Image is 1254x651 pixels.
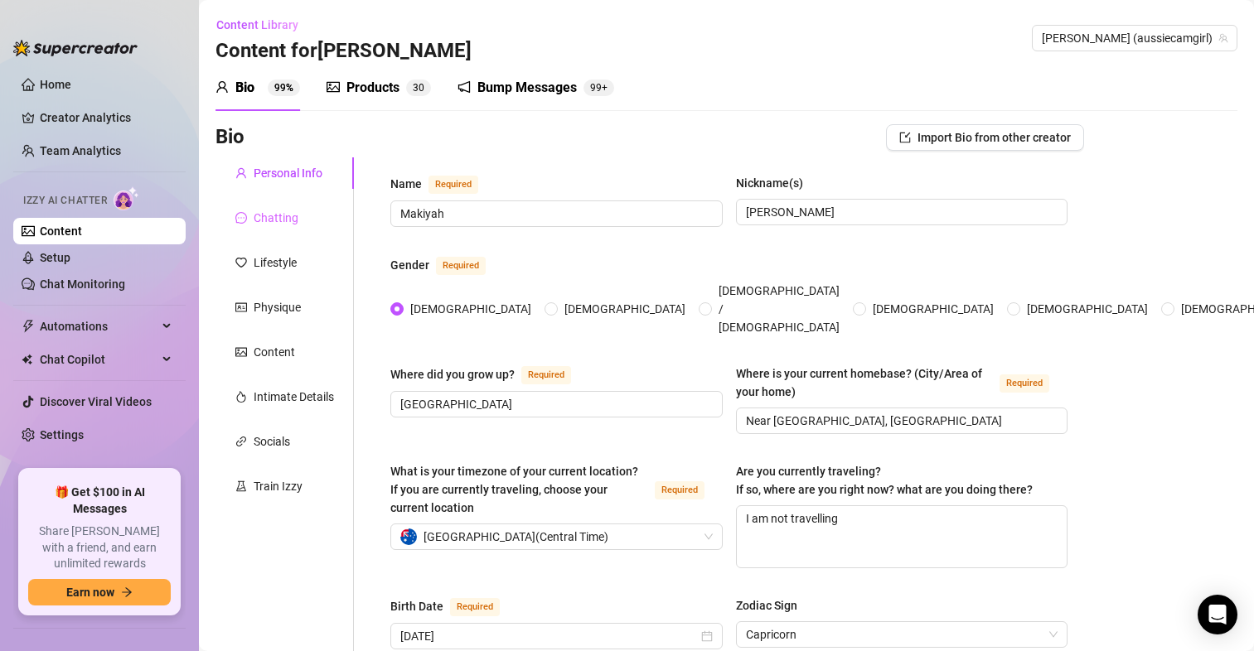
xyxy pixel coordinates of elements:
[215,124,245,151] h3: Bio
[746,203,1055,221] input: Nickname(s)
[450,598,500,616] span: Required
[918,131,1071,144] span: Import Bio from other creator
[390,364,589,384] label: Where did you grow up?
[235,301,247,313] span: idcard
[23,193,107,209] span: Izzy AI Chatter
[477,78,577,98] div: Bump Messages
[216,18,298,31] span: Content Library
[406,80,431,96] sup: 30
[746,622,1058,647] span: Capricorn
[66,586,114,599] span: Earn now
[235,78,254,98] div: Bio
[215,12,312,38] button: Content Library
[40,346,157,373] span: Chat Copilot
[737,506,1068,567] textarea: I am not travelling
[1198,595,1237,634] div: Open Intercom Messenger
[419,82,424,94] span: 0
[400,627,698,645] input: Birth Date
[235,391,247,403] span: fire
[215,80,229,94] span: user
[521,366,571,384] span: Required
[254,209,298,227] div: Chatting
[424,524,608,549] span: [GEOGRAPHIC_DATA] ( Central Time )
[235,436,247,447] span: link
[254,298,301,316] div: Physique
[254,253,297,272] div: Lifestyle
[390,175,422,193] div: Name
[40,428,84,441] a: Settings
[436,257,486,275] span: Required
[655,481,704,499] span: Required
[346,78,399,98] div: Products
[28,485,171,517] span: 🎁 Get $100 in AI Messages
[254,164,322,182] div: Personal Info
[390,365,515,383] div: Where did you grow up?
[235,167,247,179] span: user
[235,257,247,268] span: heart
[40,78,71,91] a: Home
[235,480,247,492] span: experiment
[40,395,152,408] a: Discover Viral Videos
[736,174,803,192] div: Nickname(s)
[746,412,1055,430] input: Where is your current homebase? (City/Area of your home)
[40,251,70,264] a: Setup
[428,176,478,194] span: Required
[390,597,443,615] div: Birth Date
[400,528,417,545] img: au
[736,465,1033,496] span: Are you currently traveling? If so, where are you right now? what are you doing there?
[254,343,295,361] div: Content
[390,255,504,275] label: Gender
[28,579,171,605] button: Earn nowarrow-right
[28,523,171,572] span: Share [PERSON_NAME] with a friend, and earn unlimited rewards
[114,186,139,210] img: AI Chatter
[400,205,709,223] input: Name
[886,124,1084,151] button: Import Bio from other creator
[1042,26,1227,51] span: Maki (aussiecamgirl)
[899,132,911,143] span: import
[736,364,1068,401] label: Where is your current homebase? (City/Area of your home)
[1000,374,1049,393] span: Required
[712,282,846,336] span: [DEMOGRAPHIC_DATA] / [DEMOGRAPHIC_DATA]
[13,40,138,56] img: logo-BBDzfeDw.svg
[400,395,709,413] input: Where did you grow up?
[22,354,32,365] img: Chat Copilot
[404,300,538,318] span: [DEMOGRAPHIC_DATA]
[235,346,247,358] span: picture
[1020,300,1155,318] span: [DEMOGRAPHIC_DATA]
[40,144,121,157] a: Team Analytics
[390,465,638,514] span: What is your timezone of your current location? If you are currently traveling, choose your curre...
[40,104,172,131] a: Creator Analytics
[254,432,290,451] div: Socials
[390,596,518,616] label: Birth Date
[583,80,614,96] sup: 100
[736,364,994,401] div: Where is your current homebase? (City/Area of your home)
[22,320,35,333] span: thunderbolt
[40,277,125,291] a: Chat Monitoring
[327,80,340,94] span: picture
[390,174,496,194] label: Name
[558,300,692,318] span: [DEMOGRAPHIC_DATA]
[1218,33,1228,43] span: team
[268,80,300,96] sup: 99%
[736,174,815,192] label: Nickname(s)
[736,596,809,615] label: Zodiac Sign
[458,80,471,94] span: notification
[40,313,157,340] span: Automations
[254,477,303,495] div: Train Izzy
[215,38,472,65] h3: Content for [PERSON_NAME]
[121,586,133,598] span: arrow-right
[254,388,334,406] div: Intimate Details
[235,212,247,224] span: message
[40,224,82,238] a: Content
[866,300,1000,318] span: [DEMOGRAPHIC_DATA]
[390,256,429,274] div: Gender
[736,596,797,615] div: Zodiac Sign
[413,82,419,94] span: 3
